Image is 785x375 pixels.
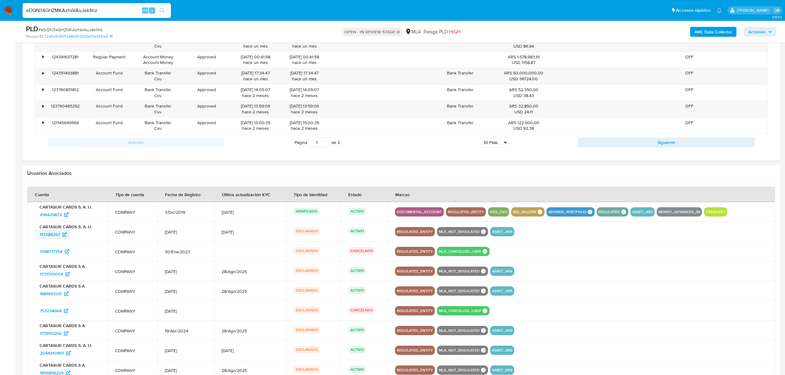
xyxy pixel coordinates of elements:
a: Notificaciones [717,8,722,13]
span: s [151,7,153,13]
a: 72d0c5195f12effa35d3d3e91e3431a5 [44,34,112,39]
h2: Usuarios Asociados [27,170,775,176]
a: Salir [774,7,780,14]
span: 3.163.0 [772,15,782,19]
span: Alt [143,7,148,13]
input: Buscar usuario o caso... [23,6,171,15]
span: # eDQN34GHZMKAzhsVAuJek1mz [38,27,103,33]
button: AML Data Collector [690,27,736,37]
button: Acciones [744,27,776,37]
span: Acciones [748,27,766,37]
b: Person ID [26,34,43,39]
b: AML Data Collector [694,27,732,37]
button: search-icon [156,6,168,15]
span: Riesgo PLD: [423,28,460,35]
p: OPEN - IN REVIEW STAGE III [342,27,403,36]
span: Accesos rápidos [676,7,711,14]
span: HIGH [449,28,460,35]
p: andres.vilosio@mercadolibre.com [737,7,772,13]
div: MLA [405,28,421,35]
b: PLD [26,24,38,34]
